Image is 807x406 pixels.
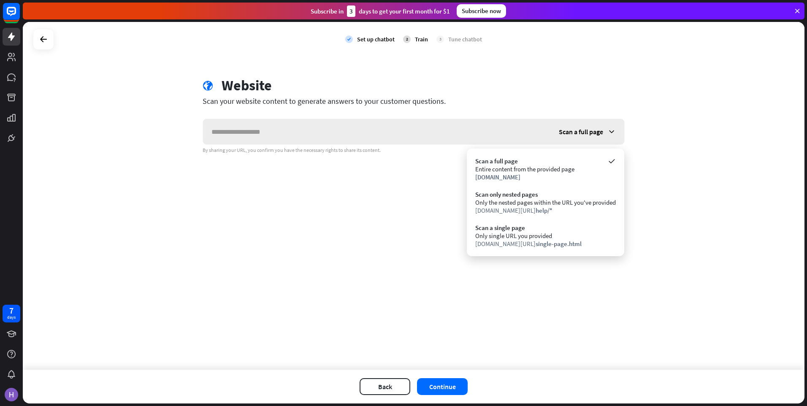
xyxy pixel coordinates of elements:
div: Scan a single page [475,224,616,232]
button: Open LiveChat chat widget [7,3,32,29]
div: Scan your website content to generate answers to your customer questions. [203,96,625,106]
div: By sharing your URL, you confirm you have the necessary rights to share its content. [203,147,625,154]
div: Subscribe now [457,4,506,18]
div: Tune chatbot [448,35,482,43]
div: [DOMAIN_NAME][URL] [475,206,616,214]
div: 2 [403,35,411,43]
div: 3 [347,5,355,17]
div: Only the nested pages within the URL you've provided [475,198,616,206]
div: 3 [436,35,444,43]
div: Set up chatbot [357,35,395,43]
i: check [345,35,353,43]
span: help/* [536,206,552,214]
button: Continue [417,378,468,395]
span: single-page.html [536,240,582,248]
div: Train [415,35,428,43]
div: Only single URL you provided [475,232,616,240]
div: 7 [9,307,14,314]
div: Website [222,77,272,94]
div: Scan a full page [475,157,616,165]
button: Back [360,378,410,395]
div: Scan only nested pages [475,190,616,198]
div: Subscribe in days to get your first month for $1 [311,5,450,17]
span: Scan a full page [559,127,603,136]
span: [DOMAIN_NAME] [475,173,520,181]
a: 7 days [3,305,20,322]
div: Entire content from the provided page [475,165,616,173]
div: [DOMAIN_NAME][URL] [475,240,616,248]
i: globe [203,81,213,91]
div: days [7,314,16,320]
